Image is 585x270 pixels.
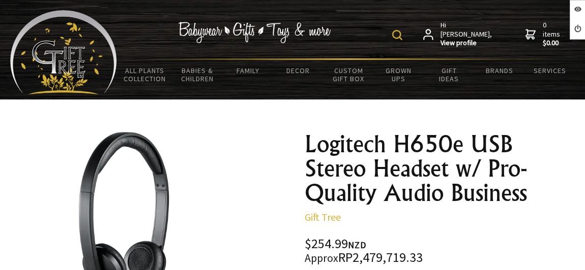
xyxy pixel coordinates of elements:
h1: Logitech H650e USB Stereo Headset w/ Pro-Quality Audio Business [305,132,577,205]
a: Hi [PERSON_NAME],View profile [423,21,493,48]
a: Services [524,60,575,81]
img: product search [392,30,402,40]
a: Gift Tree [305,211,341,223]
a: 0 items$0.00 [525,21,562,48]
img: Babyware - Gifts - Toys and more... [10,10,117,94]
span: NZD [348,239,366,251]
a: Decor [273,60,324,81]
span: 0 items [543,20,562,48]
span: Hi [PERSON_NAME], [441,21,493,48]
div: $254.99 RP2,479,719.33 [305,238,577,264]
a: Family [223,60,273,81]
a: Grown Ups [374,60,424,89]
a: Babies & Children [172,60,223,89]
strong: $0.00 [543,39,562,48]
img: Babywear - Gifts - Toys & more [179,22,331,43]
small: Approx [305,251,338,265]
a: Gift Ideas [424,60,474,89]
a: Brands [474,60,524,81]
strong: View profile [441,39,493,48]
a: All Plants Collection [117,60,172,89]
a: Custom Gift Box [324,60,374,89]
